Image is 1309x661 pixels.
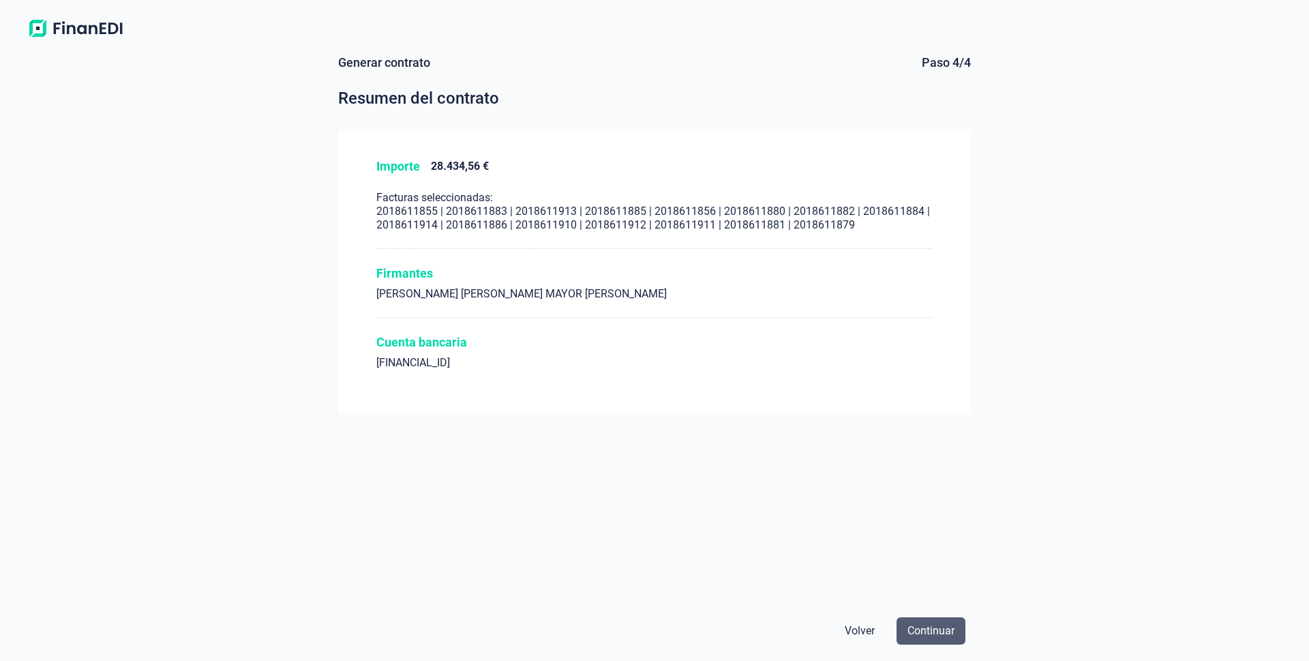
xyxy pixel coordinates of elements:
div: Importe [376,158,420,175]
span: Volver [845,623,875,639]
div: Facturas seleccionadas: [376,191,933,205]
div: 28.434,56 € [431,160,489,173]
div: Paso 4/4 [922,55,971,71]
img: Logo de aplicación [22,16,130,41]
button: Continuar [897,617,965,645]
span: Continuar [907,623,954,639]
div: [FINANCIAL_ID] [376,356,933,370]
div: Firmantes [376,265,933,282]
div: Generar contrato [338,55,430,71]
div: Cuenta bancaria [376,334,933,351]
div: 2018611855 | 2018611883 | 2018611913 | 2018611885 | 2018611856 | 2018611880 | 2018611882 | 201861... [376,205,933,232]
button: Volver [834,617,886,645]
div: Resumen del contrato [338,87,971,109]
div: [PERSON_NAME] [PERSON_NAME] MAYOR [PERSON_NAME] [376,287,933,301]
